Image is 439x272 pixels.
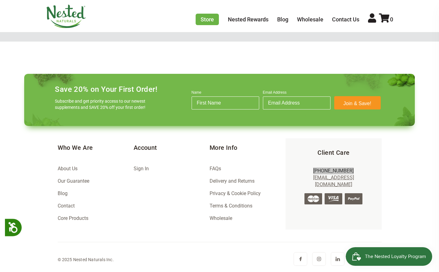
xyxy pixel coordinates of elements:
[297,16,323,23] a: Wholesale
[58,178,89,184] a: Our Guarantee
[55,85,157,94] h4: Save 20% on Your First Order!
[58,166,78,172] a: About Us
[58,143,134,152] h5: Who We Are
[210,143,286,152] h5: More Info
[210,178,255,184] a: Delivery and Returns
[192,96,259,109] input: First Name
[134,143,210,152] h5: Account
[58,215,88,221] a: Core Products
[334,96,381,109] button: Join & Save!
[346,247,433,266] iframe: Button to open loyalty program pop-up
[58,203,75,209] a: Contact
[134,166,149,172] a: Sign In
[210,190,261,196] a: Privacy & Cookie Policy
[228,16,268,23] a: Nested Rewards
[304,193,362,204] img: credit-cards.png
[277,16,288,23] a: Blog
[390,16,393,23] span: 0
[379,16,393,23] a: 0
[210,166,221,172] a: FAQs
[210,203,252,209] a: Terms & Conditions
[55,98,148,110] p: Subscribe and get priority access to our newest supplements and SAVE 20% off your first order!
[196,14,219,25] a: Store
[263,96,330,109] input: Email Address
[332,16,359,23] a: Contact Us
[58,256,114,263] div: © 2025 Nested Naturals Inc.
[295,148,371,157] h5: Client Care
[313,175,354,187] a: [EMAIL_ADDRESS][DOMAIN_NAME]
[263,90,330,96] label: Email Address
[313,168,354,174] a: [PHONE_NUMBER]
[46,5,86,28] img: Nested Naturals
[58,190,68,196] a: Blog
[210,215,232,221] a: Wholesale
[192,90,259,96] label: Name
